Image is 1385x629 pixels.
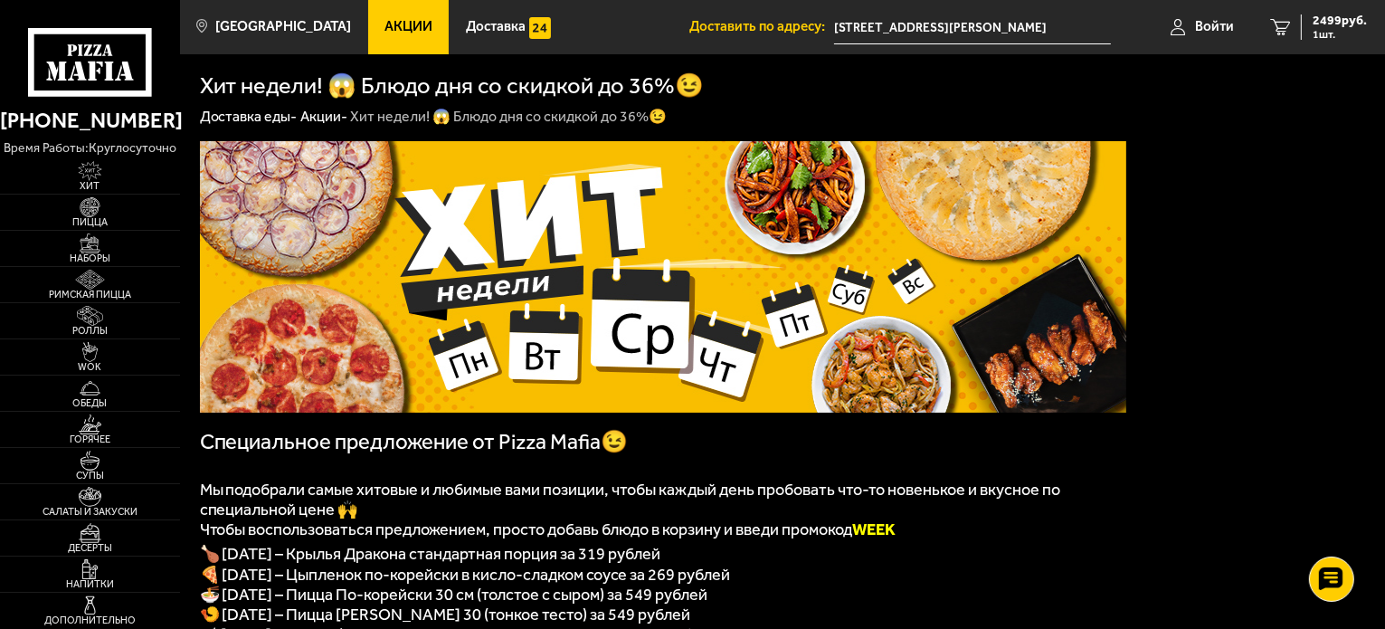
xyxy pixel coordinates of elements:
[200,544,661,564] span: 🍗 [DATE] – Крылья Дракона стандартная порция за 319 рублей
[853,519,896,539] b: WEEK
[466,20,526,33] span: Доставка
[200,565,731,585] span: 🍕 [DATE] – Цыпленок по-корейски в кисло-сладком соусе за 269 рублей
[215,20,351,33] span: [GEOGRAPHIC_DATA]
[1313,29,1367,40] span: 1 шт.
[350,108,667,127] div: Хит недели! 😱 Блюдо дня со скидкой до 36%😉
[834,11,1111,44] span: Санкт-Петербург, Большая Зеленина улица, 43
[200,519,896,539] span: Чтобы воспользоваться предложением, просто добавь блюдо в корзину и введи промокод
[1313,14,1367,27] span: 2499 руб.
[200,605,691,624] span: 🍤 [DATE] – Пицца [PERSON_NAME] 30 (тонкое тесто) за 549 рублей
[1195,20,1234,33] span: Войти
[200,74,705,98] h1: Хит недели! 😱 Блюдо дня со скидкой до 36%😉
[200,108,298,125] a: Доставка еды-
[200,480,1061,519] span: Мы подобрали самые хитовые и любимые вами позиции, чтобы каждый день пробовать что-то новенькое и...
[384,20,432,33] span: Акции
[529,17,551,39] img: 15daf4d41897b9f0e9f617042186c801.svg
[689,20,834,33] span: Доставить по адресу:
[834,11,1111,44] input: Ваш адрес доставки
[200,141,1126,413] img: 1024x1024
[200,429,629,454] span: Специальное предложение от Pizza Mafia😉
[300,108,347,125] a: Акции-
[200,585,708,605] span: 🍜 [DATE] – Пицца По-корейски 30 см (толстое с сыром) за 549 рублей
